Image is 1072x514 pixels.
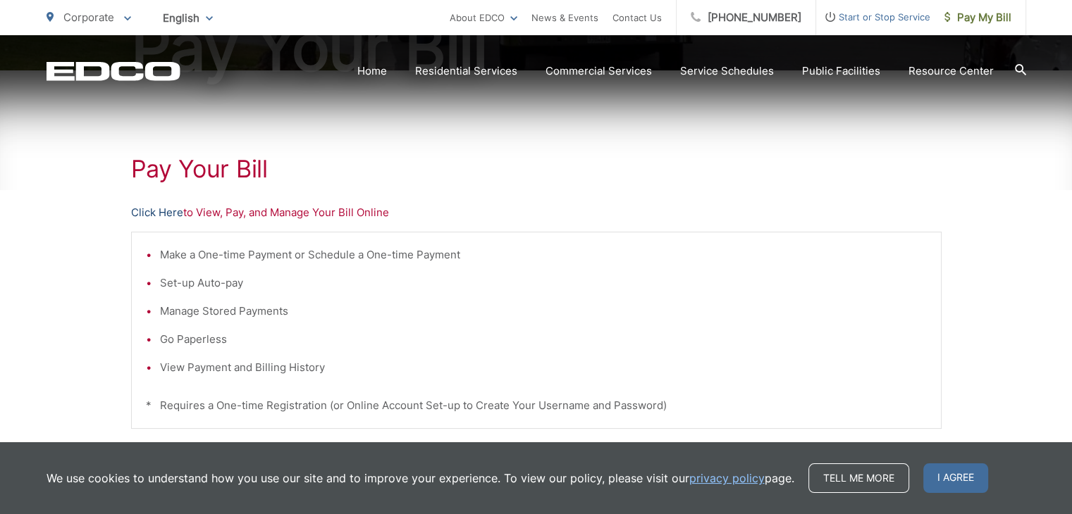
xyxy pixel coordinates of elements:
[908,63,994,80] a: Resource Center
[47,61,180,81] a: EDCD logo. Return to the homepage.
[944,9,1011,26] span: Pay My Bill
[160,331,927,348] li: Go Paperless
[546,63,652,80] a: Commercial Services
[63,11,114,24] span: Corporate
[923,463,988,493] span: I agree
[689,470,765,487] a: privacy policy
[531,9,598,26] a: News & Events
[808,463,909,493] a: Tell me more
[146,397,927,414] p: * Requires a One-time Registration (or Online Account Set-up to Create Your Username and Password)
[47,470,794,487] p: We use cookies to understand how you use our site and to improve your experience. To view our pol...
[160,359,927,376] li: View Payment and Billing History
[152,6,223,30] span: English
[802,63,880,80] a: Public Facilities
[160,303,927,320] li: Manage Stored Payments
[131,155,942,183] h1: Pay Your Bill
[612,9,662,26] a: Contact Us
[357,63,387,80] a: Home
[131,204,942,221] p: to View, Pay, and Manage Your Bill Online
[131,204,183,221] a: Click Here
[160,275,927,292] li: Set-up Auto-pay
[680,63,774,80] a: Service Schedules
[450,9,517,26] a: About EDCO
[415,63,517,80] a: Residential Services
[160,246,927,263] li: Make a One-time Payment or Schedule a One-time Payment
